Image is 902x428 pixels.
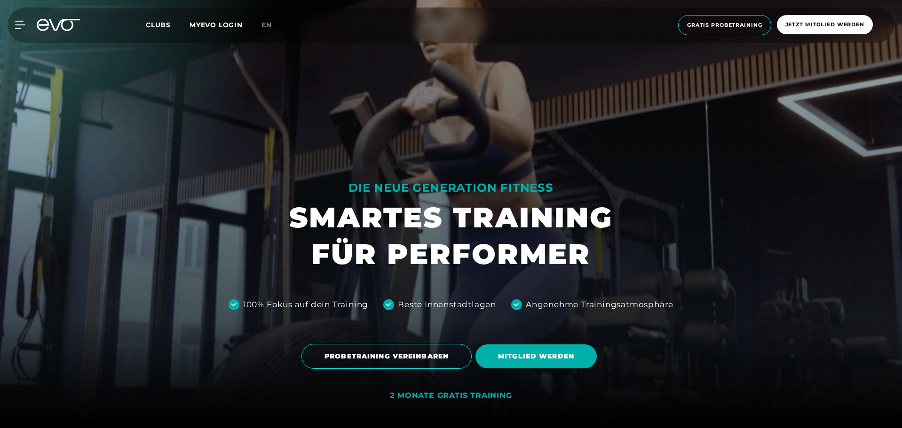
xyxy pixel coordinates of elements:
span: MITGLIED WERDEN [498,351,574,361]
span: Jetzt Mitglied werden [785,21,864,29]
span: en [261,21,272,29]
span: Gratis Probetraining [687,21,762,29]
div: Beste Innenstadtlagen [398,299,496,311]
a: Gratis Probetraining [675,15,774,35]
span: PROBETRAINING VEREINBAREN [324,351,449,361]
div: Angenehme Trainingsatmosphäre [526,299,673,311]
a: Clubs [146,20,190,29]
a: MITGLIED WERDEN [475,337,601,375]
div: 100% Fokus auf dein Training [243,299,368,311]
div: DIE NEUE GENERATION FITNESS [289,180,613,195]
span: Clubs [146,21,171,29]
div: 2 MONATE GRATIS TRAINING [390,391,512,401]
a: PROBETRAINING VEREINBAREN [301,337,475,376]
h1: SMARTES TRAINING FÜR PERFORMER [289,199,613,272]
a: en [261,20,283,31]
a: MYEVO LOGIN [190,21,243,29]
a: Jetzt Mitglied werden [774,15,876,35]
